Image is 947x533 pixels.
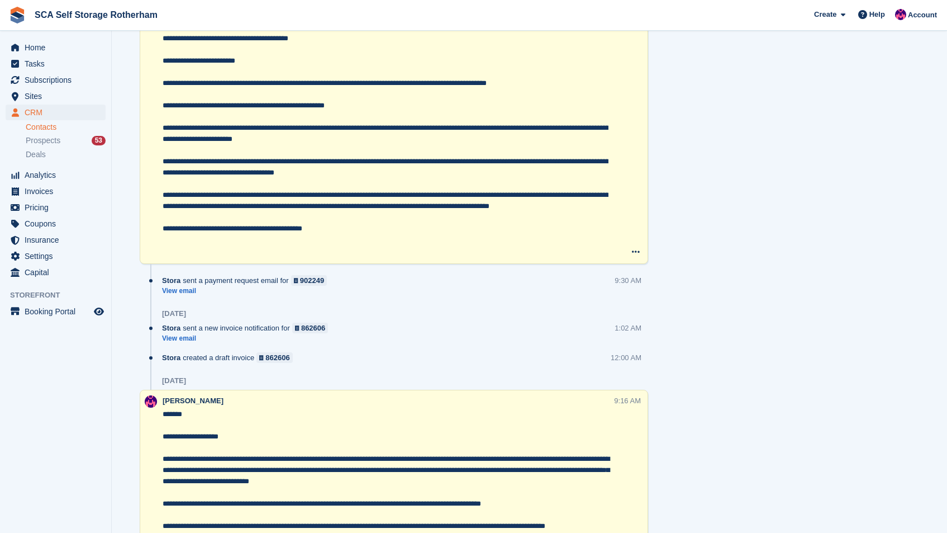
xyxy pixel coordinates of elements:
a: menu [6,265,106,280]
span: Prospects [26,135,60,146]
span: Sites [25,88,92,104]
a: Prospects 53 [26,135,106,147]
div: 902249 [300,275,324,286]
a: menu [6,72,106,88]
span: Coupons [25,216,92,232]
span: Home [25,40,92,55]
span: Capital [25,265,92,280]
span: Account [908,10,937,21]
a: View email [162,286,332,296]
a: menu [6,232,106,248]
a: SCA Self Storage Rotherham [30,6,162,24]
span: Help [869,9,885,20]
span: Settings [25,248,92,264]
a: menu [6,304,106,319]
img: stora-icon-8386f47178a22dfd0bd8f6a31ec36ba5ce8667c1dd55bd0f319d3a0aa187defe.svg [9,7,26,23]
a: menu [6,56,106,72]
span: Stora [162,323,180,333]
div: 9:16 AM [614,395,641,406]
span: Booking Portal [25,304,92,319]
span: Subscriptions [25,72,92,88]
span: Invoices [25,183,92,199]
a: Preview store [92,305,106,318]
a: menu [6,40,106,55]
div: sent a payment request email for [162,275,332,286]
span: Insurance [25,232,92,248]
div: [DATE] [162,309,186,318]
a: menu [6,216,106,232]
div: 53 [92,136,106,145]
div: 9:30 AM [615,275,641,286]
div: 1:02 AM [615,323,641,333]
img: Sam Chapman [895,9,906,20]
span: Create [814,9,836,20]
div: [DATE] [162,376,186,385]
span: Analytics [25,167,92,183]
a: menu [6,183,106,199]
span: CRM [25,105,92,120]
a: Deals [26,149,106,161]
div: created a draft invoice [162,352,298,363]
span: Deals [26,149,46,160]
a: menu [6,88,106,104]
a: View email [162,334,334,343]
div: 12:00 AM [611,352,641,363]
a: 862606 [292,323,329,333]
span: Pricing [25,200,92,215]
a: menu [6,248,106,264]
a: Contacts [26,122,106,133]
a: menu [6,167,106,183]
div: 862606 [265,352,289,363]
img: Sam Chapman [145,395,157,408]
span: Stora [162,352,180,363]
span: Storefront [10,290,111,301]
a: 862606 [256,352,293,363]
span: Stora [162,275,180,286]
span: Tasks [25,56,92,72]
div: 862606 [301,323,325,333]
div: sent a new invoice notification for [162,323,334,333]
a: menu [6,105,106,120]
a: menu [6,200,106,215]
a: 902249 [291,275,327,286]
span: [PERSON_NAME] [163,397,223,405]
